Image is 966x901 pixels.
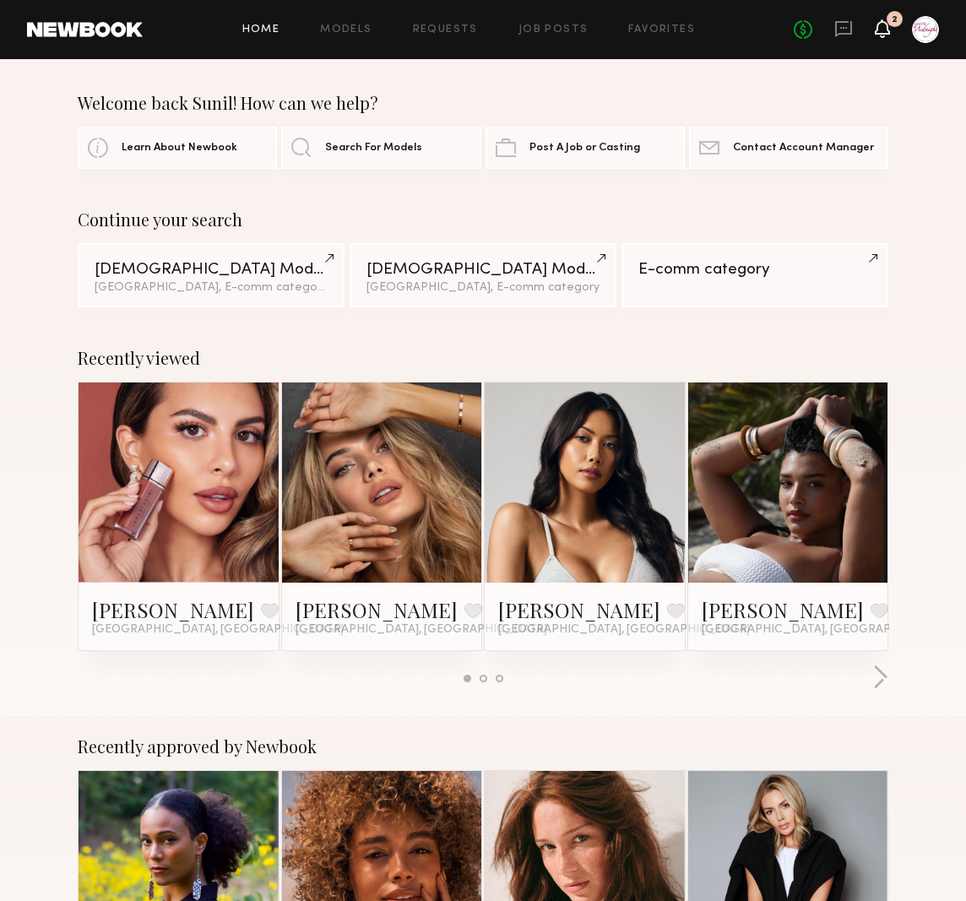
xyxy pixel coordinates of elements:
span: [GEOGRAPHIC_DATA], [GEOGRAPHIC_DATA] [92,623,344,637]
a: Favorites [628,24,695,35]
div: [DEMOGRAPHIC_DATA] Models [366,262,600,278]
a: [DEMOGRAPHIC_DATA] Models[GEOGRAPHIC_DATA], E-comm category [78,243,345,307]
div: [GEOGRAPHIC_DATA], E-comm category [95,282,328,294]
span: Learn About Newbook [122,143,237,154]
a: Learn About Newbook [78,127,277,169]
a: Home [242,24,280,35]
span: [GEOGRAPHIC_DATA], [GEOGRAPHIC_DATA] [498,623,750,637]
a: [PERSON_NAME] [702,596,864,623]
a: Requests [413,24,478,35]
a: [PERSON_NAME] [92,596,254,623]
a: E-comm category [621,243,888,307]
div: [DEMOGRAPHIC_DATA] Models [95,262,328,278]
a: [PERSON_NAME] [498,596,660,623]
div: Continue your search [78,209,888,230]
span: [GEOGRAPHIC_DATA], [GEOGRAPHIC_DATA] [296,623,547,637]
a: Job Posts [518,24,589,35]
div: Recently approved by Newbook [78,736,888,757]
a: Search For Models [281,127,480,169]
div: Recently viewed [78,348,888,368]
a: Contact Account Manager [689,127,888,169]
a: [DEMOGRAPHIC_DATA] Models[GEOGRAPHIC_DATA], E-comm category [350,243,616,307]
span: Search For Models [325,143,422,154]
div: 2 [892,15,898,24]
a: Post A Job or Casting [486,127,685,169]
span: [GEOGRAPHIC_DATA], [GEOGRAPHIC_DATA] [702,623,953,637]
a: [PERSON_NAME] [296,596,458,623]
div: Welcome back Sunil! How can we help? [78,93,888,113]
span: Post A Job or Casting [529,143,640,154]
div: [GEOGRAPHIC_DATA], E-comm category [366,282,600,294]
a: Models [320,24,372,35]
div: E-comm category [638,262,871,278]
span: Contact Account Manager [733,143,874,154]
